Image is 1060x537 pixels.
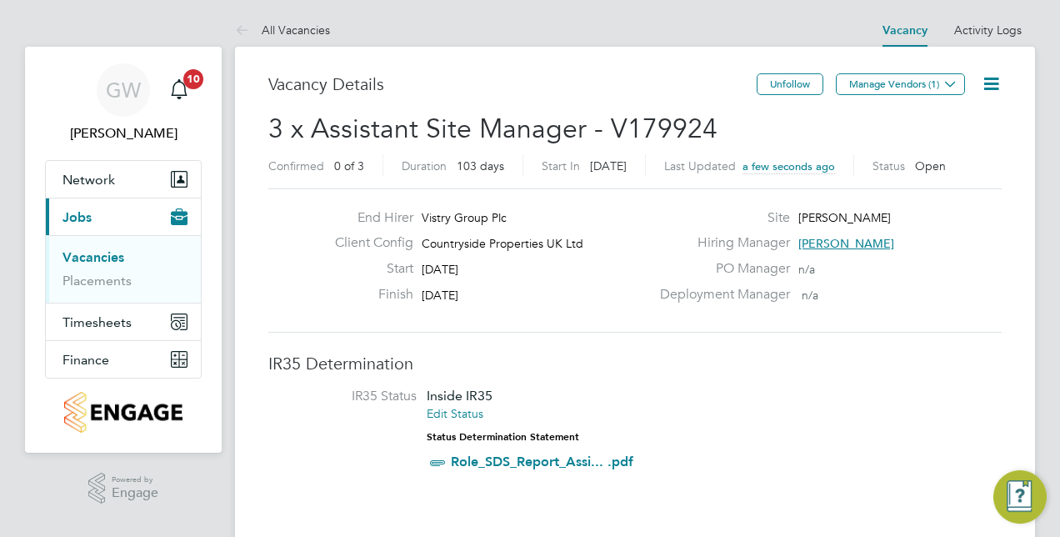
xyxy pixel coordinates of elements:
button: Network [46,161,201,198]
span: Timesheets [62,314,132,330]
button: Timesheets [46,304,201,340]
a: Role_SDS_Report_Assi... .pdf [451,454,633,469]
img: countryside-properties-logo-retina.png [64,392,182,433]
span: Engage [112,486,158,500]
span: Network [62,172,115,188]
button: Jobs [46,198,201,235]
span: Inside IR35 [427,388,492,404]
a: Edit Status [427,406,483,421]
nav: Main navigation [25,47,222,453]
label: Deployment Manager [650,286,790,304]
a: Vacancy [882,23,927,38]
span: [PERSON_NAME] [798,210,891,225]
label: Site [650,209,790,227]
span: [DATE] [590,158,627,173]
label: Duration [402,158,447,173]
span: Finance [62,352,109,368]
div: Jobs [46,235,201,303]
a: Powered byEngage [88,473,159,504]
label: Hiring Manager [650,234,790,252]
h3: Vacancy Details [268,73,757,95]
button: Unfollow [757,73,823,95]
span: Jobs [62,209,92,225]
a: 10 [162,63,196,117]
span: Countryside Properties UK Ltd [422,236,583,251]
label: Status [872,158,905,173]
span: [DATE] [422,288,458,303]
span: GW [106,79,141,101]
label: PO Manager [650,260,790,278]
label: Finish [322,286,413,304]
span: n/a [802,288,818,303]
a: All Vacancies [235,23,330,38]
span: Powered by [112,473,158,487]
a: Vacancies [62,249,124,265]
span: George White [45,123,202,143]
button: Engage Resource Center [993,470,1047,524]
span: [PERSON_NAME] [798,236,894,251]
a: Activity Logs [954,23,1022,38]
span: n/a [798,262,815,277]
label: IR35 Status [285,388,417,405]
span: 3 x Assistant Site Manager - V179924 [268,113,717,145]
span: a few seconds ago [742,159,835,173]
span: [DATE] [422,262,458,277]
label: Client Config [322,234,413,252]
label: Start [322,260,413,278]
strong: Status Determination Statement [427,431,579,443]
span: 10 [183,69,203,89]
span: 103 days [457,158,504,173]
span: Open [915,158,946,173]
a: GW[PERSON_NAME] [45,63,202,143]
label: Start In [542,158,580,173]
span: 0 of 3 [334,158,364,173]
a: Placements [62,273,132,289]
label: End Hirer [322,209,413,227]
a: Go to home page [45,392,202,433]
span: Vistry Group Plc [422,210,507,225]
h3: IR35 Determination [268,353,1002,374]
label: Confirmed [268,158,324,173]
label: Last Updated [664,158,736,173]
button: Finance [46,341,201,378]
button: Manage Vendors (1) [836,73,965,95]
